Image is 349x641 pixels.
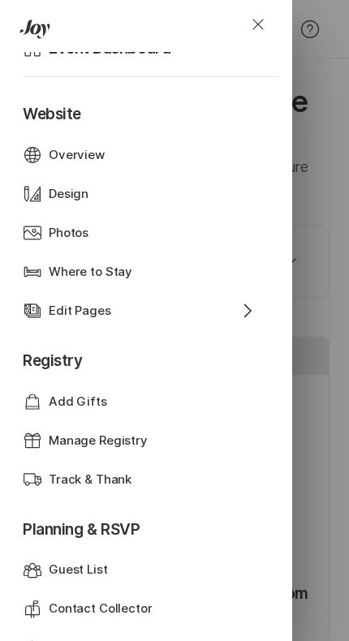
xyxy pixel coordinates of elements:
[23,551,263,590] a: Guest List
[49,471,131,489] p: Track & Thank
[49,224,88,243] p: Photos
[23,213,263,252] a: Photos
[23,590,263,629] a: Contact Collector
[49,185,88,204] p: Design
[23,84,263,136] p: Website
[49,393,107,411] p: Add Gifts
[23,382,263,421] a: Add Gifts
[23,499,263,551] p: Planning & RSVP
[23,136,263,174] a: Overview
[23,252,263,291] a: Where to Stay
[49,146,105,165] p: Overview
[23,174,263,213] a: Design
[23,421,263,460] a: Manage Registry
[49,561,108,579] p: Guest List
[49,263,132,282] p: Where to Stay
[23,330,263,382] p: Registry
[23,460,263,499] a: Track & Thank
[49,600,152,618] p: Contact Collector
[49,302,111,320] p: Edit Pages
[229,5,287,44] button: Close
[49,432,148,450] p: Manage Registry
